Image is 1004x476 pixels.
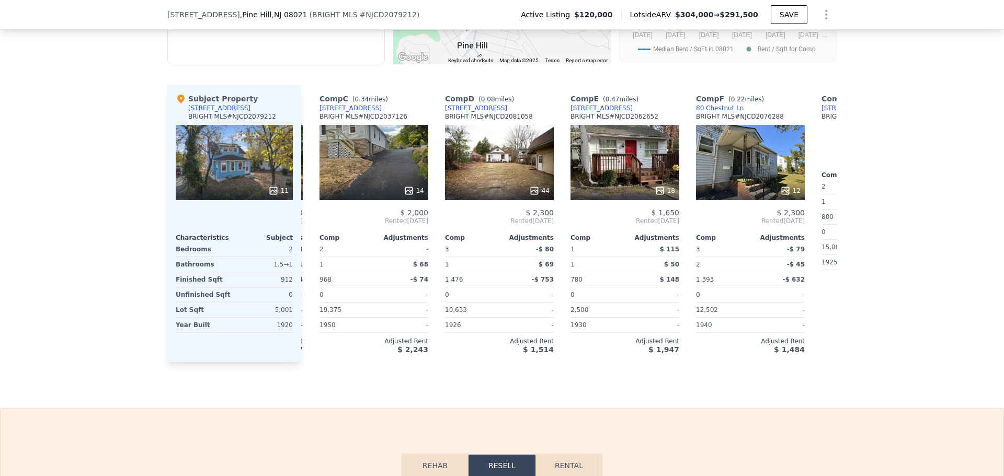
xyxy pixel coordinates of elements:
[320,306,341,314] span: 19,375
[630,9,675,20] span: Lotside ARV
[445,112,533,121] div: BRIGHT MLS # NJCD2081058
[481,96,495,103] span: 0.08
[696,318,748,332] div: 1940
[320,276,332,283] span: 968
[822,194,874,209] div: 1
[445,234,499,242] div: Comp
[320,318,372,332] div: 1950
[696,104,744,112] a: 80 Chestnut Ln
[571,276,583,283] span: 780
[236,303,293,317] div: 5,001
[521,9,574,20] span: Active Listing
[320,94,392,104] div: Comp C
[236,242,293,257] div: 2
[675,9,758,20] span: →
[571,246,575,253] span: 1
[240,9,307,20] span: , Pine Hill
[445,276,463,283] span: 1,476
[696,112,784,121] div: BRIGHT MLS # NJCD2076288
[188,104,250,112] div: [STREET_ADDRESS]
[696,306,718,314] span: 12,502
[653,45,734,53] text: Median Rent / SqFt in 08021
[176,234,234,242] div: Characteristics
[320,217,428,225] span: Rented [DATE]
[664,261,679,268] span: $ 50
[731,96,745,103] span: 0.22
[758,45,816,53] text: Rent / Sqft for Comp
[822,274,930,283] div: Adjusted Rent
[396,51,430,64] img: Google
[627,318,679,332] div: -
[236,257,293,272] div: 1.5 → 1
[445,217,554,225] span: Rented [DATE]
[787,246,805,253] span: -$ 79
[606,96,620,103] span: 0.47
[571,112,658,121] div: BRIGHT MLS # NJCD2062652
[413,261,428,268] span: $ 68
[448,57,493,64] button: Keyboard shortcuts
[822,171,876,179] div: Comp
[348,96,392,103] span: ( miles)
[355,96,369,103] span: 0.34
[822,255,874,270] div: 1925
[176,94,258,104] div: Subject Property
[320,234,374,242] div: Comp
[652,208,679,217] span: $ 1,650
[236,287,293,302] div: 0
[696,234,750,242] div: Comp
[750,234,805,242] div: Adjustments
[445,306,467,314] span: 10,633
[571,318,623,332] div: 1930
[445,104,507,112] a: [STREET_ADDRESS]
[752,287,805,302] div: -
[310,9,420,20] div: ( )
[523,345,554,354] span: $ 1,514
[320,112,407,121] div: BRIGHT MLS # NJCD2037126
[627,303,679,317] div: -
[268,185,289,196] div: 11
[167,9,240,20] span: [STREET_ADDRESS]
[410,276,428,283] span: -$ 74
[312,10,358,19] span: BRIGHT MLS
[699,31,719,39] text: [DATE]
[236,318,293,332] div: 1920
[822,183,826,190] span: 2
[666,31,686,39] text: [DATE]
[771,5,807,24] button: SAVE
[696,291,700,298] span: 0
[696,257,748,272] div: 2
[633,31,653,39] text: [DATE]
[545,57,560,63] a: Terms (opens in new tab)
[571,234,625,242] div: Comp
[571,306,588,314] span: 2,500
[822,112,909,121] div: BRIGHT MLS # NJCD2052678
[571,257,623,272] div: 1
[766,31,785,39] text: [DATE]
[696,94,768,104] div: Comp F
[445,337,554,345] div: Adjusted Rent
[176,272,232,287] div: Finished Sqft
[445,291,449,298] span: 0
[732,31,752,39] text: [DATE]
[782,276,805,283] span: -$ 632
[539,261,554,268] span: $ 69
[188,112,276,121] div: BRIGHT MLS # NJCD2079212
[659,246,679,253] span: $ 115
[374,234,428,242] div: Adjustments
[648,345,679,354] span: $ 1,947
[696,217,805,225] span: Rented [DATE]
[176,318,232,332] div: Year Built
[320,291,324,298] span: 0
[320,257,372,272] div: 1
[234,234,293,242] div: Subject
[176,287,232,302] div: Unfinished Sqft
[404,185,424,196] div: 14
[536,246,554,253] span: -$ 80
[320,337,428,345] div: Adjusted Rent
[271,10,307,19] span: , NJ 08021
[499,57,539,63] span: Map data ©2025
[176,257,232,272] div: Bathrooms
[655,185,675,196] div: 18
